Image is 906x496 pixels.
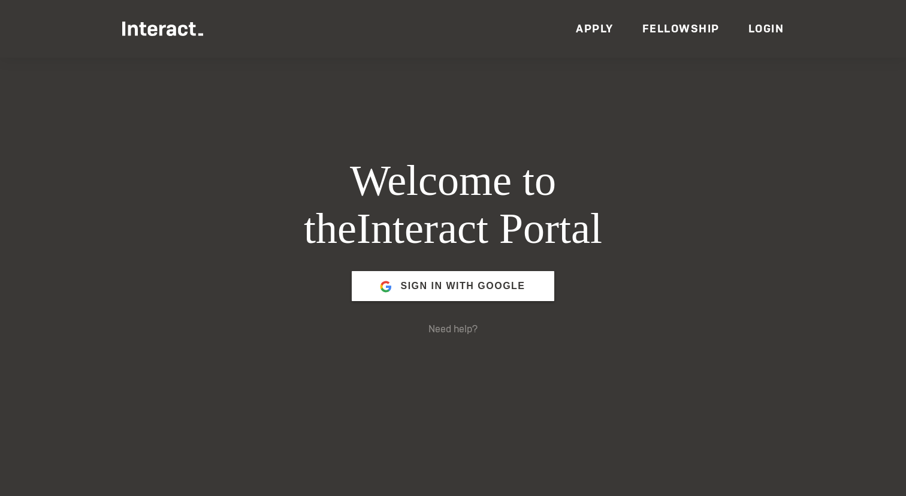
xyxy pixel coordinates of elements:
[357,205,602,252] span: Interact Portal
[576,22,614,35] a: Apply
[642,22,720,35] a: Fellowship
[223,157,683,253] h1: Welcome to the
[400,272,525,300] span: Sign in with Google
[748,22,784,35] a: Login
[122,22,203,36] img: Interact Logo
[428,323,478,335] a: Need help?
